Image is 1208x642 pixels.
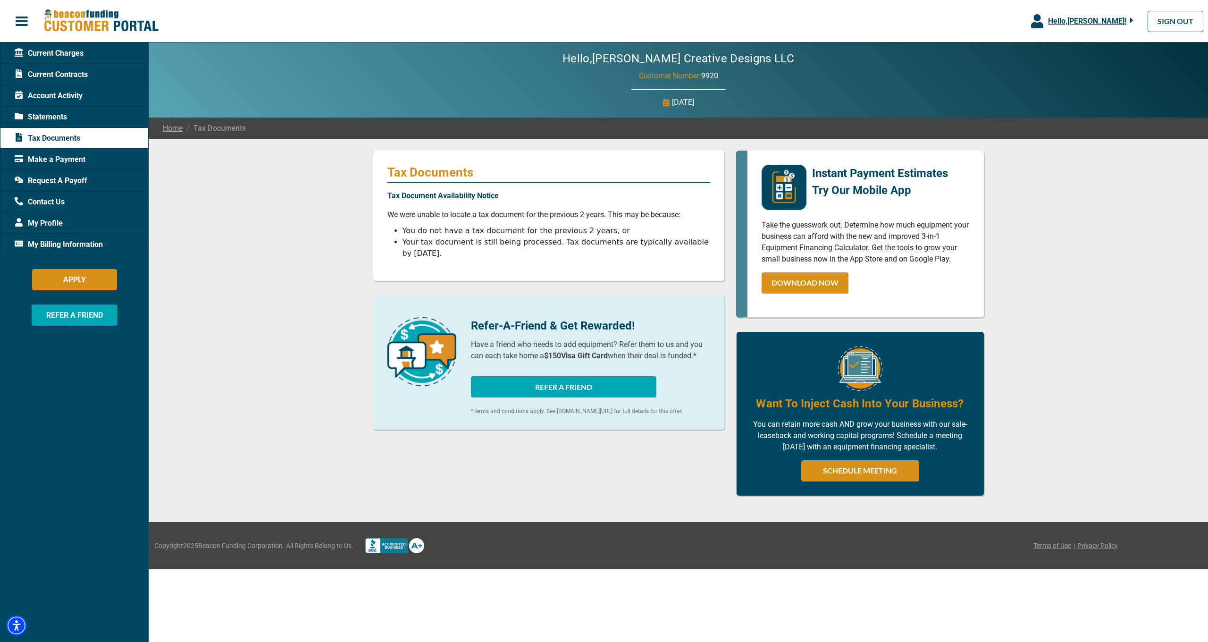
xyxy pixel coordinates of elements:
p: Take the guesswork out. Determine how much equipment your business can afford with the new and im... [762,220,970,265]
img: refer-a-friend-icon.png [387,317,456,386]
span: Request A Payoff [15,175,87,186]
img: Equipment Financing Online Image [838,346,882,391]
p: We were unable to locate a tax document for the previous 2 years. This may be because: [387,209,710,220]
img: Better Bussines Beareau logo A+ [365,538,424,553]
div: Accessibility Menu [6,615,27,636]
p: *Terms and conditions apply. See [DOMAIN_NAME][URL] for full details for this offer. [471,407,710,415]
img: mobile-app-logo.png [762,165,806,210]
p: Refer-A-Friend & Get Rewarded! [471,317,710,334]
p: You can retain more cash AND grow your business with our sale-leaseback and working capital progr... [751,419,970,453]
h2: Hello, [PERSON_NAME] Creative Designs LLC [534,52,822,66]
span: | [1074,541,1075,551]
p: Have a friend who needs to add equipment? Refer them to us and you can each take home a when thei... [471,339,710,362]
li: You do not have a tax document for the previous 2 years, or [403,225,710,237]
button: REFER A FRIEND [471,376,656,397]
span: Tax Documents [183,123,246,134]
p: [DATE] [672,97,694,108]
button: REFER A FRIEND [32,304,117,326]
span: Current Charges [15,48,84,59]
a: Privacy Policy [1077,541,1118,551]
button: APPLY [32,269,117,290]
span: 9920 [701,71,718,80]
a: SCHEDULE MEETING [801,460,919,481]
span: Statements [15,111,67,123]
span: Current Contracts [15,69,88,80]
span: Account Activity [15,90,83,101]
a: Home [163,123,183,134]
b: $150 Visa Gift Card [544,351,608,360]
li: Your tax document is still being processed. Tax documents are typically available by [DATE]. [403,237,710,259]
p: Instant Payment Estimates [812,165,948,182]
span: Make a Payment [15,154,85,165]
span: My Billing Information [15,239,103,250]
span: Copyright 2025 Beacon Funding Corporation. All Rights Belong to Us. [154,541,353,551]
span: Contact Us [15,196,65,208]
p: Tax Documents [387,165,710,180]
a: SIGN OUT [1148,11,1203,32]
a: Terms of Use [1033,541,1071,551]
span: Customer Number: [639,71,701,80]
p: Tax Document Availability Notice [387,190,710,202]
span: My Profile [15,218,63,229]
img: Beacon Funding Customer Portal Logo [43,9,159,33]
h4: Want To Inject Cash Into Your Business? [756,396,964,412]
p: Try Our Mobile App [812,182,948,199]
span: Tax Documents [15,133,80,144]
span: Hello, [PERSON_NAME] ! [1048,17,1126,25]
a: DOWNLOAD NOW [762,272,848,294]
